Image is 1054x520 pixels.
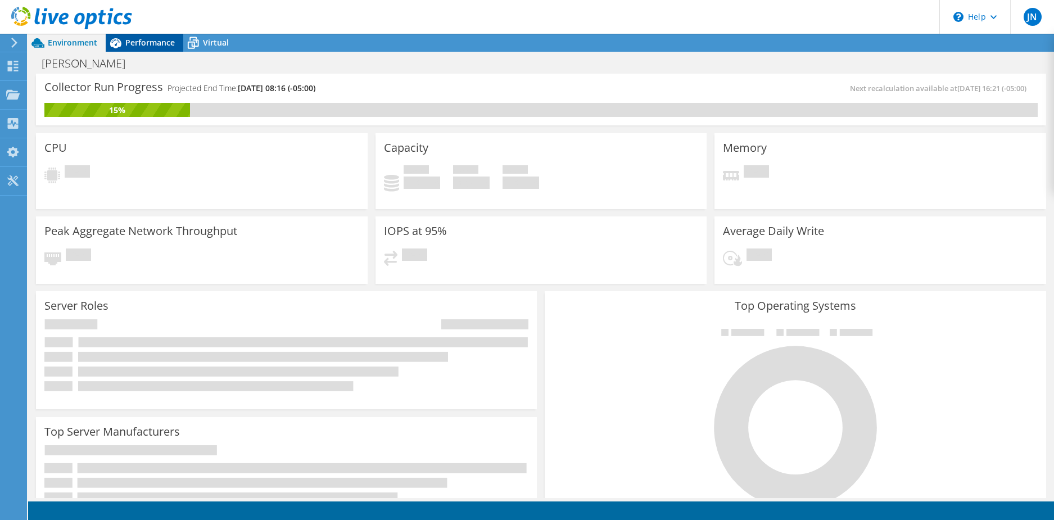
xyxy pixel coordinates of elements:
[453,165,478,177] span: Free
[503,165,528,177] span: Total
[404,165,429,177] span: Used
[66,248,91,264] span: Pending
[453,177,490,189] h4: 0 GiB
[44,142,67,154] h3: CPU
[850,83,1032,93] span: Next recalculation available at
[37,57,143,70] h1: [PERSON_NAME]
[404,177,440,189] h4: 0 GiB
[44,225,237,237] h3: Peak Aggregate Network Throughput
[553,300,1037,312] h3: Top Operating Systems
[44,104,190,116] div: 15%
[503,177,539,189] h4: 0 GiB
[168,82,315,94] h4: Projected End Time:
[65,165,90,180] span: Pending
[384,225,447,237] h3: IOPS at 95%
[723,225,824,237] h3: Average Daily Write
[384,142,428,154] h3: Capacity
[48,37,97,48] span: Environment
[744,165,769,180] span: Pending
[402,248,427,264] span: Pending
[44,426,180,438] h3: Top Server Manufacturers
[44,300,108,312] h3: Server Roles
[1024,8,1042,26] span: JN
[238,83,315,93] span: [DATE] 08:16 (-05:00)
[723,142,767,154] h3: Memory
[203,37,229,48] span: Virtual
[125,37,175,48] span: Performance
[747,248,772,264] span: Pending
[957,83,1026,93] span: [DATE] 16:21 (-05:00)
[953,12,963,22] svg: \n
